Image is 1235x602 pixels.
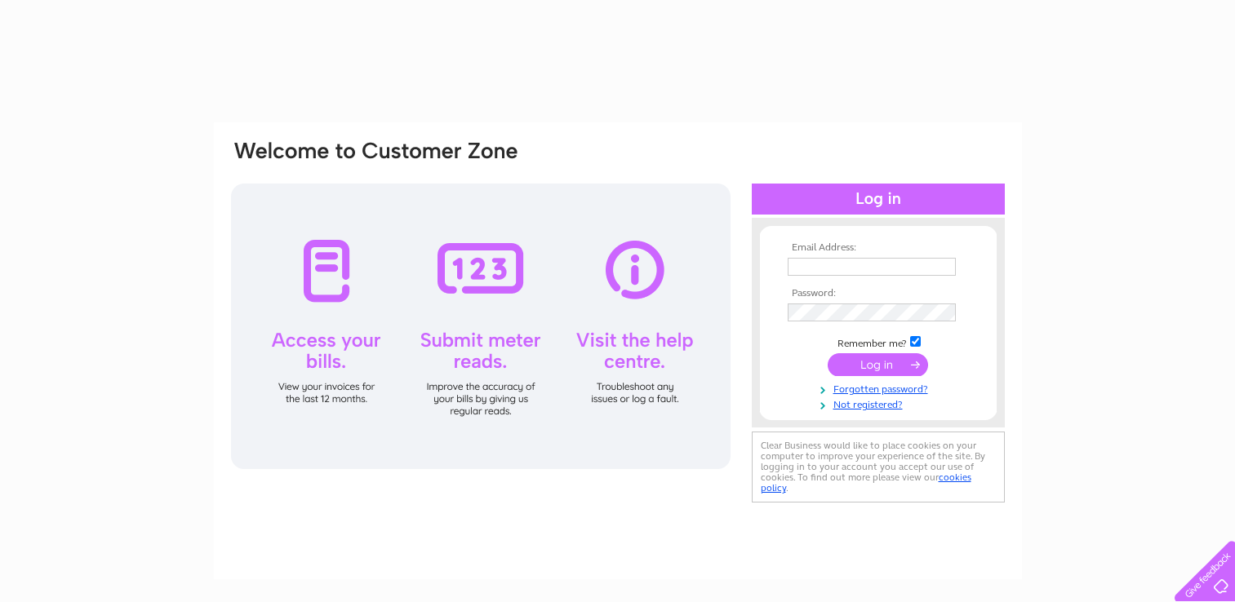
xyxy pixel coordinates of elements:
th: Password: [784,288,973,299]
a: Forgotten password? [788,380,973,396]
th: Email Address: [784,242,973,254]
td: Remember me? [784,334,973,350]
input: Submit [828,353,928,376]
div: Clear Business would like to place cookies on your computer to improve your experience of the sit... [752,432,1005,502]
a: cookies policy [761,471,971,494]
a: Not registered? [788,396,973,411]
